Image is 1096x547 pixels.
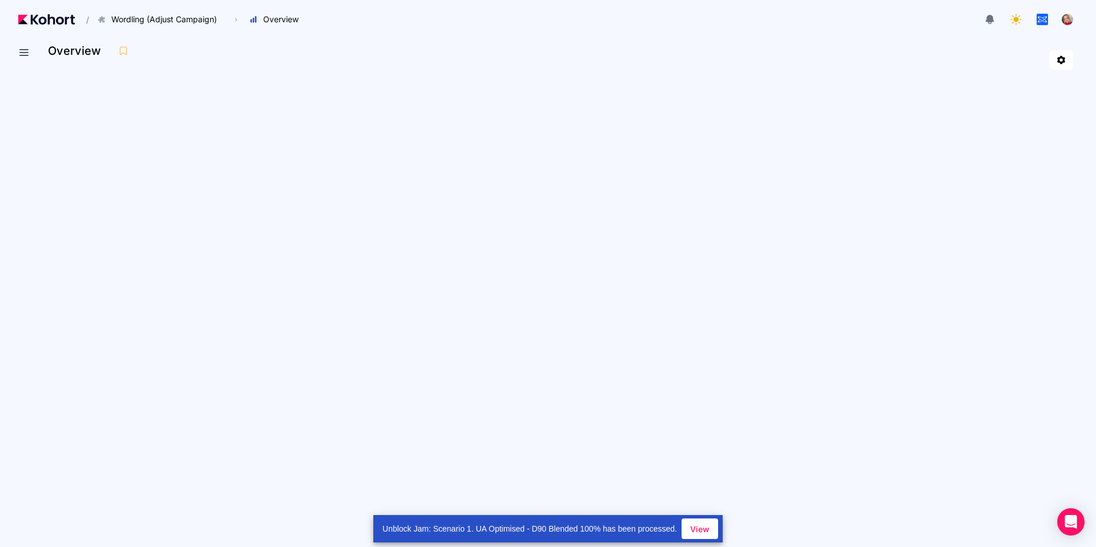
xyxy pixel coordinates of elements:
[48,45,108,57] h3: Overview
[1057,508,1085,536] div: Open Intercom Messenger
[232,15,240,24] span: ›
[91,10,229,29] button: Wordling (Adjust Campaign)
[18,14,75,25] img: Kohort logo
[1037,14,1048,25] img: logo_tapnation_logo_20240723112628242335.jpg
[263,14,299,25] span: Overview
[373,515,682,542] div: Unblock Jam: Scenario 1. UA Optimised - D90 Blended 100% has been processed.
[111,14,217,25] span: Wordling (Adjust Campaign)
[243,10,311,29] button: Overview
[77,14,89,26] span: /
[682,518,718,539] button: View
[690,523,710,535] span: View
